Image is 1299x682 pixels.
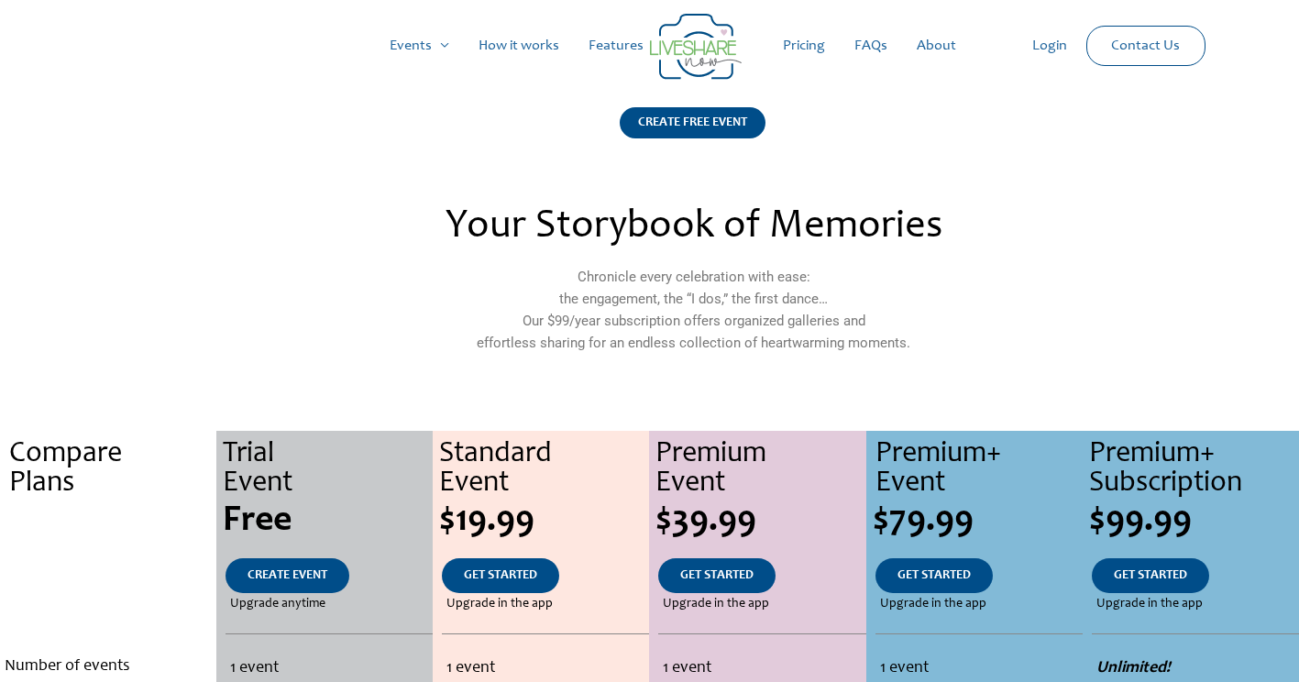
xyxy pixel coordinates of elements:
div: CREATE FREE EVENT [620,107,765,138]
div: Free [223,503,433,540]
span: Upgrade in the app [1096,593,1203,615]
span: . [106,598,110,610]
a: FAQs [840,16,902,75]
div: Trial Event [223,440,433,499]
strong: Unlimited! [1096,660,1171,676]
span: Upgrade anytime [230,593,325,615]
span: Upgrade in the app [880,593,986,615]
img: Group 14 | Live Photo Slideshow for Events | Create Free Events Album for Any Occasion [650,14,742,80]
span: GET STARTED [897,569,971,582]
a: Login [1018,16,1082,75]
a: CREATE FREE EVENT [620,107,765,161]
div: $99.99 [1089,503,1299,540]
a: Events [375,16,464,75]
span: GET STARTED [680,569,754,582]
h2: Your Storybook of Memories [296,207,1090,247]
div: $79.99 [873,503,1083,540]
a: GET STARTED [1092,558,1209,593]
a: GET STARTED [442,558,559,593]
span: GET STARTED [1114,569,1187,582]
div: Standard Event [439,440,649,499]
span: . [106,569,110,582]
a: CREATE EVENT [226,558,349,593]
a: About [902,16,971,75]
a: Contact Us [1096,27,1194,65]
div: $39.99 [655,503,865,540]
nav: Site Navigation [32,16,1267,75]
div: Premium Event [655,440,865,499]
a: GET STARTED [658,558,776,593]
div: $19.99 [439,503,649,540]
div: Compare Plans [9,440,216,499]
span: . [104,503,113,540]
span: CREATE EVENT [248,569,327,582]
a: Features [574,16,658,75]
span: Upgrade in the app [446,593,553,615]
div: Premium+ Event [875,440,1083,499]
div: Premium+ Subscription [1089,440,1299,499]
a: GET STARTED [875,558,993,593]
p: Chronicle every celebration with ease: the engagement, the “I dos,” the first dance… Our $99/year... [296,266,1090,354]
a: . [84,558,132,593]
a: How it works [464,16,574,75]
span: Upgrade in the app [663,593,769,615]
span: GET STARTED [464,569,537,582]
a: Pricing [768,16,840,75]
